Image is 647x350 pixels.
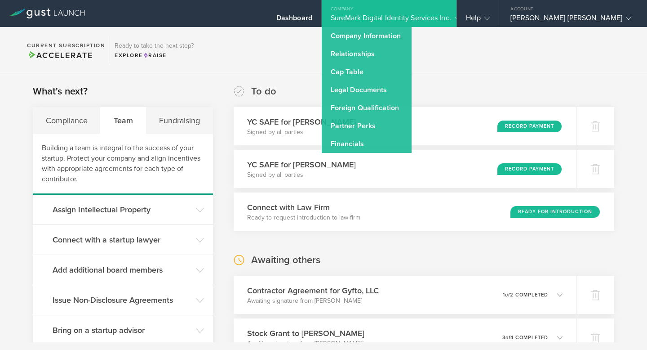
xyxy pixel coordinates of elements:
h3: Stock Grant to [PERSON_NAME] [247,328,389,339]
div: YC SAFE for [PERSON_NAME]Signed by all partiesRecord Payment [234,107,576,145]
h2: Awaiting others [251,254,320,267]
h3: YC SAFE for [PERSON_NAME] [247,116,356,128]
h3: Assign Intellectual Property [53,204,191,215]
p: Signed by all parties [247,128,356,137]
h3: Ready to take the next step? [115,43,194,49]
div: Ready for Introduction [510,206,600,218]
h3: Issue Non-Disclosure Agreements [53,294,191,306]
p: Ready to request introduction to law firm [247,213,360,222]
span: Accelerate [27,50,93,60]
div: Fundraising [146,107,213,134]
div: Building a team is integral to the success of your startup. Protect your company and align incent... [33,134,213,195]
h3: Connect with Law Firm [247,202,360,213]
p: 1 2 completed [503,292,548,297]
p: Awaiting signature from [PERSON_NAME] [247,296,379,305]
h2: Current Subscription [27,43,105,48]
h3: Contractor Agreement for Gyfto, LLC [247,285,379,296]
div: Help [466,13,490,27]
div: Record Payment [497,163,562,175]
div: Record Payment [497,121,562,132]
div: Ready to take the next step?ExploreRaise [110,36,198,64]
h2: To do [251,85,276,98]
div: Compliance [33,107,101,134]
div: Team [101,107,146,134]
p: Awaiting signature from [PERSON_NAME]’s spouse [247,339,389,348]
iframe: Chat Widget [602,307,647,350]
div: Connect with Law FirmReady to request introduction to law firmReady for Introduction [234,193,614,231]
em: of [505,292,510,298]
div: [PERSON_NAME] [PERSON_NAME] [510,13,631,27]
em: of [505,335,510,341]
h3: Connect with a startup lawyer [53,234,191,246]
span: Raise [143,52,167,58]
div: Dashboard [276,13,312,27]
h3: YC SAFE for [PERSON_NAME] [247,159,356,171]
h3: Add additional board members [53,264,191,276]
h2: What's next? [33,85,88,98]
p: Signed by all parties [247,171,356,179]
h3: Bring on a startup advisor [53,324,191,336]
div: SureMark Digital Identity Services Inc. [331,13,448,27]
div: YC SAFE for [PERSON_NAME]Signed by all partiesRecord Payment [234,150,576,188]
p: 3 4 completed [502,335,548,340]
div: Explore [115,51,194,59]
